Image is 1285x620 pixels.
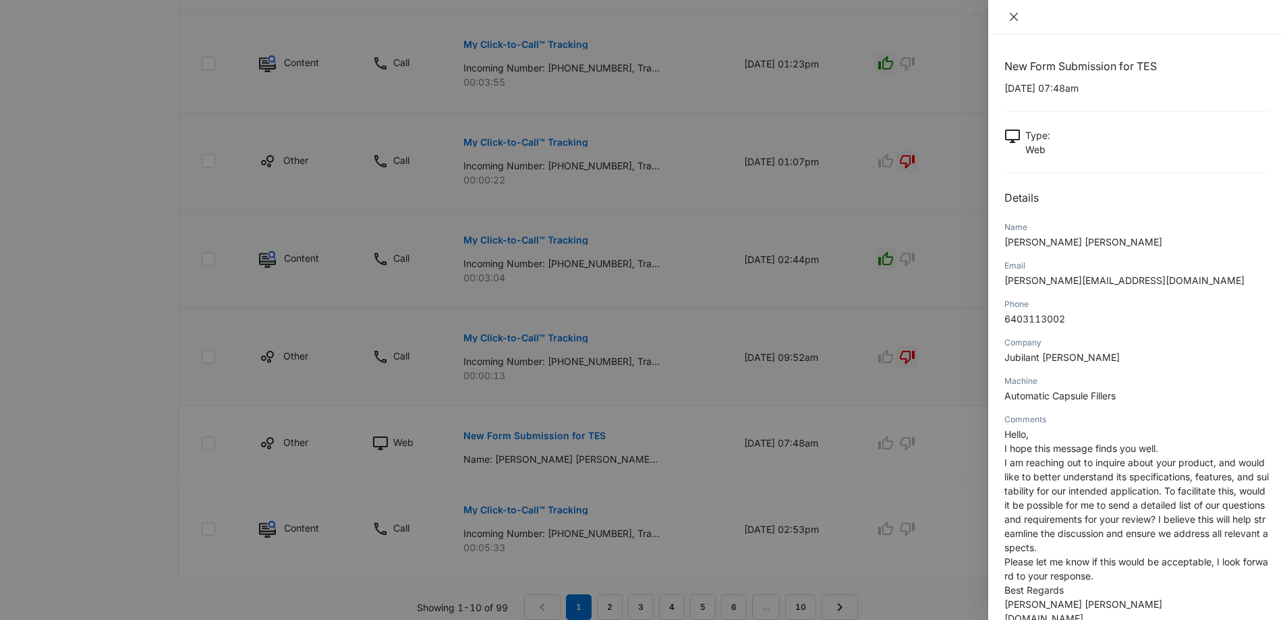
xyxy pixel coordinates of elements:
[1004,351,1120,363] span: Jubilant [PERSON_NAME]
[1004,313,1065,325] span: 6403113002
[1004,375,1269,387] div: Machine
[1004,221,1269,233] div: Name
[1004,190,1269,206] h2: Details
[1004,81,1269,95] p: [DATE] 07:48am
[1004,390,1116,401] span: Automatic Capsule Fillers
[1025,128,1050,142] p: Type :
[1008,11,1019,22] span: close
[1025,142,1050,157] p: Web
[1004,598,1162,610] span: [PERSON_NAME] [PERSON_NAME]
[1004,584,1064,596] span: Best Regards
[1004,428,1029,440] span: Hello,
[1004,236,1162,248] span: [PERSON_NAME] [PERSON_NAME]
[1004,298,1269,310] div: Phone
[1004,337,1269,349] div: Company
[1004,11,1023,23] button: Close
[1004,556,1268,582] span: Please let me know if this would be acceptable, I look forward to your response.
[1004,275,1245,286] span: [PERSON_NAME][EMAIL_ADDRESS][DOMAIN_NAME]
[1004,260,1269,272] div: Email
[1004,443,1158,454] span: I hope this message finds you well.
[1004,414,1269,426] div: Comments
[1004,457,1269,553] span: I am reaching out to inquire about your product, and would like to better understand its specific...
[1004,58,1269,74] h1: New Form Submission for TES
